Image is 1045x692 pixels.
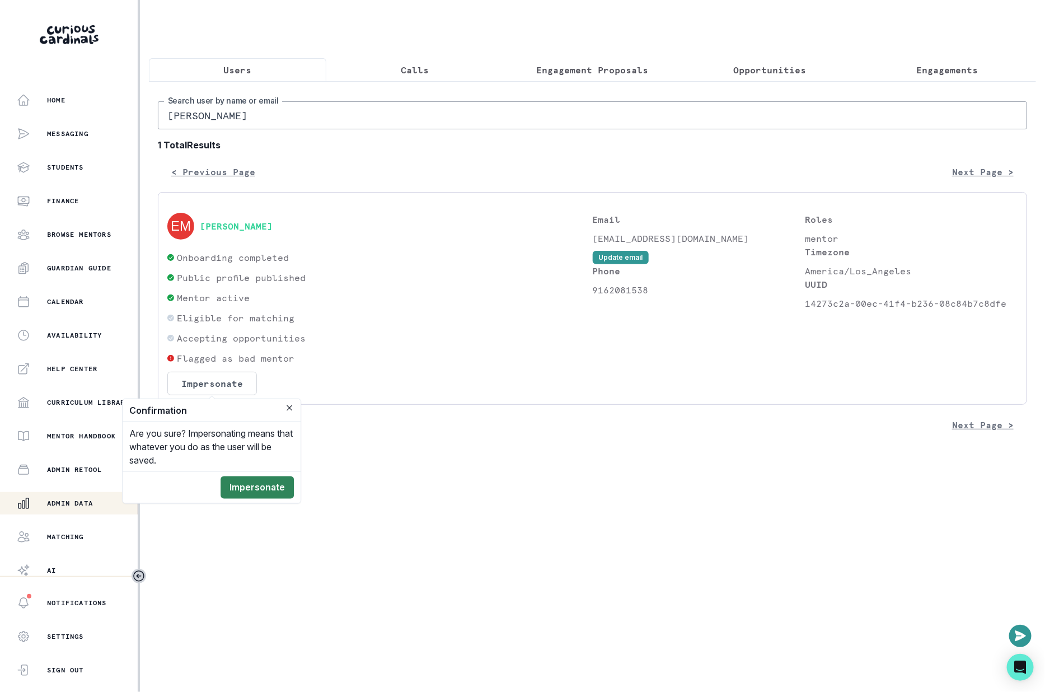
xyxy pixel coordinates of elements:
[177,271,306,284] p: Public profile published
[593,251,649,264] button: Update email
[47,532,84,541] p: Matching
[47,432,116,441] p: Mentor Handbook
[917,63,978,77] p: Engagements
[805,213,1018,226] p: Roles
[939,414,1027,436] button: Next Page >
[805,264,1018,278] p: America/Los_Angeles
[47,96,65,105] p: Home
[1009,625,1032,647] button: Open or close messaging widget
[221,476,294,499] button: Impersonate
[47,297,84,306] p: Calendar
[805,245,1018,259] p: Timezone
[132,569,146,583] button: Toggle sidebar
[401,63,429,77] p: Calls
[47,599,107,607] p: Notifications
[1007,654,1034,681] div: Open Intercom Messenger
[158,138,1027,152] b: 1 Total Results
[177,311,294,325] p: Eligible for matching
[593,213,805,226] p: Email
[158,161,269,183] button: < Previous Page
[47,666,84,675] p: Sign Out
[177,352,294,365] p: Flagged as bad mentor
[593,283,805,297] p: 9162081538
[47,129,88,138] p: Messaging
[47,632,84,641] p: Settings
[283,401,296,415] button: Close
[47,197,79,205] p: Finance
[47,499,93,508] p: Admin Data
[177,251,289,264] p: Onboarding completed
[200,221,273,232] button: [PERSON_NAME]
[805,278,1018,291] p: UUID
[47,230,111,239] p: Browse Mentors
[47,331,102,340] p: Availability
[47,163,84,172] p: Students
[40,25,99,44] img: Curious Cardinals Logo
[167,372,257,395] button: Impersonate
[47,398,130,407] p: Curriculum Library
[593,264,805,278] p: Phone
[47,465,102,474] p: Admin Retool
[939,161,1027,183] button: Next Page >
[537,63,649,77] p: Engagement Proposals
[47,264,111,273] p: Guardian Guide
[123,399,301,422] header: Confirmation
[177,331,306,345] p: Accepting opportunities
[224,63,252,77] p: Users
[167,213,194,240] img: svg
[123,422,301,471] div: Are you sure? Impersonating means that whatever you do as the user will be saved.
[805,297,1018,310] p: 14273c2a-00ec-41f4-b236-08c84b7c8dfe
[177,291,250,305] p: Mentor active
[734,63,807,77] p: Opportunities
[47,364,97,373] p: Help Center
[805,232,1018,245] p: mentor
[593,232,805,245] p: [EMAIL_ADDRESS][DOMAIN_NAME]
[47,566,56,575] p: AI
